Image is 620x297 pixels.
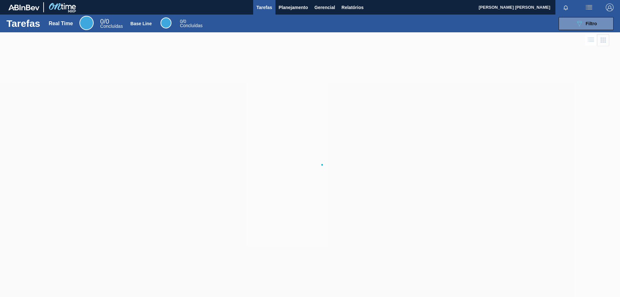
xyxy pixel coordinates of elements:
[79,16,94,30] div: Real Time
[100,18,109,25] span: / 0
[49,21,73,27] div: Real Time
[100,18,104,25] span: 0
[160,17,171,28] div: Base Line
[586,21,597,26] span: Filtro
[180,23,202,28] span: Concluídas
[559,17,614,30] button: Filtro
[315,4,335,11] span: Gerencial
[180,19,186,24] span: / 0
[8,5,39,10] img: TNhmsLtSVTkK8tSr43FrP2fwEKptu5GPRR3wAAAABJRU5ErkJggg==
[555,3,576,12] button: Notificações
[606,4,614,11] img: Logout
[585,4,593,11] img: userActions
[130,21,152,26] div: Base Line
[6,20,40,27] h1: Tarefas
[100,19,123,28] div: Real Time
[180,19,202,28] div: Base Line
[342,4,364,11] span: Relatórios
[256,4,272,11] span: Tarefas
[100,24,123,29] span: Concluídas
[279,4,308,11] span: Planejamento
[180,19,182,24] span: 0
